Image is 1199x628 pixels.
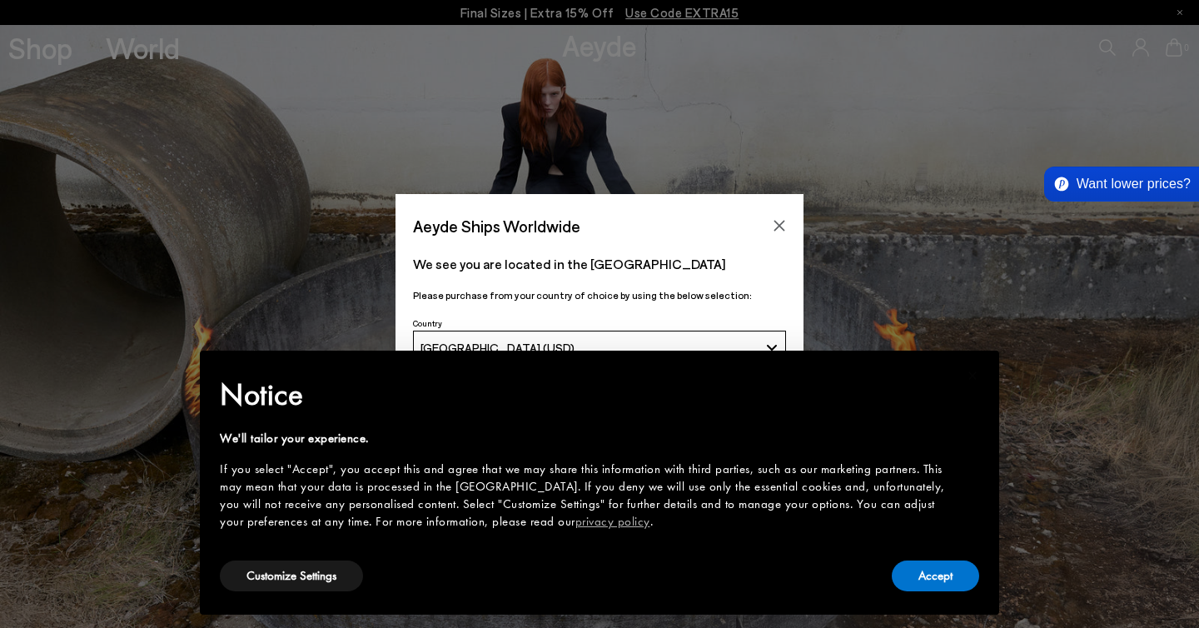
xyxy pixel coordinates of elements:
[413,318,442,328] span: Country
[220,430,953,447] div: We'll tailor your experience.
[953,356,993,396] button: Close this notice
[575,513,650,530] a: privacy policy
[968,362,978,388] span: ×
[413,212,580,241] span: Aeyde Ships Worldwide
[767,213,792,238] button: Close
[892,561,979,591] button: Accept
[220,561,363,591] button: Customize Settings
[220,461,953,531] div: If you select "Accept", you accept this and agree that we may share this information with third p...
[220,373,953,416] h2: Notice
[413,287,786,303] p: Please purchase from your country of choice by using the below selection:
[413,254,786,274] p: We see you are located in the [GEOGRAPHIC_DATA]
